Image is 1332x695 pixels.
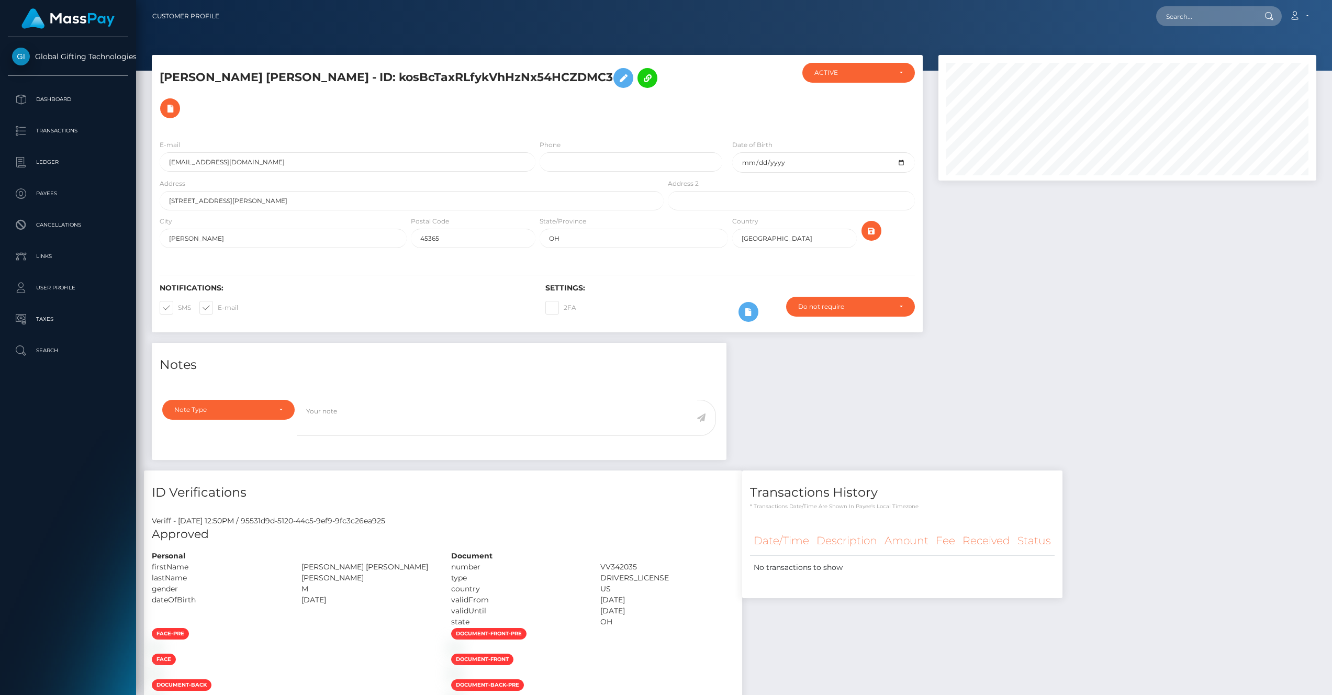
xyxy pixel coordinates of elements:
strong: Personal [152,551,185,561]
img: a8923b00-b6d8-429c-98a7-21e104fcb04c [451,644,460,652]
p: Links [12,249,124,264]
div: number [443,562,593,573]
th: Status [1014,526,1055,555]
p: Transactions [12,123,124,139]
h4: Notes [160,356,719,374]
label: Phone [540,140,561,150]
div: Do not require [798,302,891,311]
div: lastName [144,573,294,584]
p: Ledger [12,154,124,170]
span: face-pre [152,628,189,640]
div: [PERSON_NAME] [294,573,443,584]
label: Country [732,217,758,226]
img: 5dfd6e4c-bc43-4fe8-9031-f13cab6a4936 [451,669,460,678]
div: firstName [144,562,294,573]
h4: ID Verifications [152,484,734,502]
label: City [160,217,172,226]
label: Date of Birth [732,140,773,150]
th: Date/Time [750,526,813,555]
a: Transactions [8,118,128,144]
div: [DATE] [592,595,742,606]
div: type [443,573,593,584]
div: country [443,584,593,595]
div: OH [592,616,742,627]
img: d26f5722-ea01-429d-919a-af8902d4bfa9 [152,644,160,652]
button: Note Type [162,400,295,420]
span: Global Gifting Technologies Inc [8,52,128,61]
th: Received [959,526,1014,555]
label: Address 2 [668,179,699,188]
a: Cancellations [8,212,128,238]
a: Payees [8,181,128,207]
img: 8bf67076-c7f4-4046-836e-69b242a26b51 [152,669,160,678]
span: document-back [152,679,211,691]
div: DRIVERS_LICENSE [592,573,742,584]
div: validUntil [443,606,593,616]
label: State/Province [540,217,586,226]
p: Payees [12,186,124,201]
h6: Notifications: [160,284,530,293]
p: Dashboard [12,92,124,107]
p: Search [12,343,124,358]
th: Amount [881,526,932,555]
button: ACTIVE [802,63,915,83]
label: Postal Code [411,217,449,226]
input: Search... [1156,6,1255,26]
p: User Profile [12,280,124,296]
label: 2FA [545,301,576,315]
h5: [PERSON_NAME] [PERSON_NAME] - ID: kosBcTaxRLfykVhHzNx54HCZDMC3 [160,63,658,124]
th: Description [813,526,881,555]
a: Links [8,243,128,270]
span: face [152,654,176,665]
p: Cancellations [12,217,124,233]
div: [DATE] [294,595,443,606]
strong: Document [451,551,492,561]
button: Do not require [786,297,915,317]
h5: Approved [152,526,734,543]
label: E-mail [160,140,180,150]
div: dateOfBirth [144,595,294,606]
label: E-mail [199,301,238,315]
a: Ledger [8,149,128,175]
div: VV342035 [592,562,742,573]
td: No transactions to show [750,555,1055,579]
div: state [443,616,593,627]
label: SMS [160,301,191,315]
img: Global Gifting Technologies Inc [12,48,30,65]
div: US [592,584,742,595]
a: Customer Profile [152,5,219,27]
a: Search [8,338,128,364]
div: M [294,584,443,595]
div: [DATE] [592,606,742,616]
th: Fee [932,526,959,555]
div: Veriff - [DATE] 12:50PM / 95531d9d-5120-44c5-9ef9-9fc3c26ea925 [144,515,742,526]
div: Note Type [174,406,271,414]
span: document-front-pre [451,628,527,640]
label: Address [160,179,185,188]
div: validFrom [443,595,593,606]
a: User Profile [8,275,128,301]
div: [PERSON_NAME] [PERSON_NAME] [294,562,443,573]
p: * Transactions date/time are shown in payee's local timezone [750,502,1055,510]
span: document-back-pre [451,679,524,691]
p: Taxes [12,311,124,327]
div: ACTIVE [814,69,891,77]
img: MassPay Logo [21,8,115,29]
h4: Transactions History [750,484,1055,502]
div: gender [144,584,294,595]
a: Taxes [8,306,128,332]
span: document-front [451,654,513,665]
h6: Settings: [545,284,915,293]
a: Dashboard [8,86,128,113]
